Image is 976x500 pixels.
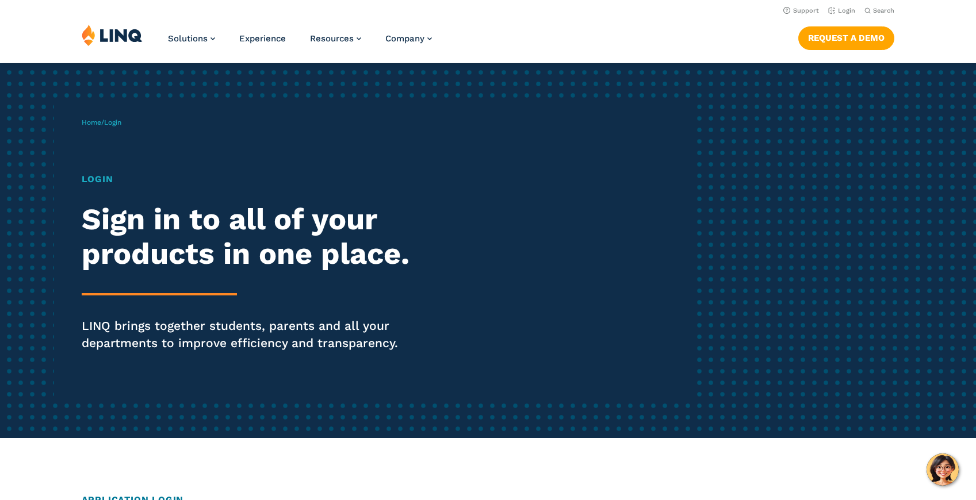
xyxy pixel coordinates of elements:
[927,453,959,486] button: Hello, have a question? Let’s chat.
[82,118,101,126] a: Home
[828,7,855,14] a: Login
[385,33,432,44] a: Company
[82,202,458,271] h2: Sign in to all of your products in one place.
[310,33,354,44] span: Resources
[168,33,208,44] span: Solutions
[798,24,894,49] nav: Button Navigation
[82,172,458,186] h1: Login
[168,33,215,44] a: Solutions
[82,118,121,126] span: /
[873,7,894,14] span: Search
[168,24,432,62] nav: Primary Navigation
[310,33,361,44] a: Resources
[104,118,121,126] span: Login
[82,317,458,352] p: LINQ brings together students, parents and all your departments to improve efficiency and transpa...
[798,26,894,49] a: Request a Demo
[385,33,424,44] span: Company
[82,24,143,46] img: LINQ | K‑12 Software
[783,7,819,14] a: Support
[239,33,286,44] a: Experience
[864,6,894,15] button: Open Search Bar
